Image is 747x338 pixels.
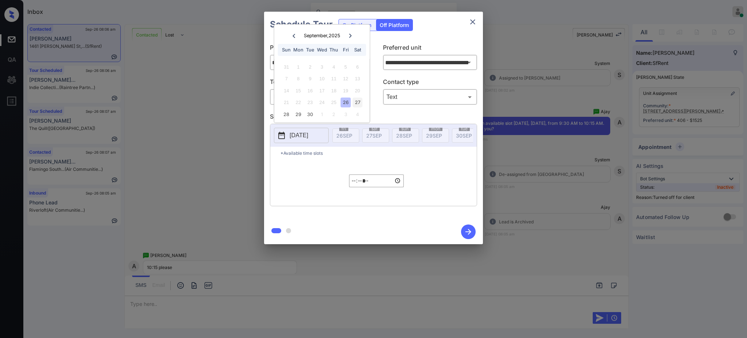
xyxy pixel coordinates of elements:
[304,33,340,38] div: September , 2025
[352,74,362,84] div: Not available Saturday, September 13th, 2025
[293,74,303,84] div: Not available Monday, September 8th, 2025
[293,45,303,55] div: Mon
[270,43,364,55] p: Preferred community
[341,110,351,119] div: Choose Friday, October 3rd, 2025
[464,57,474,68] button: Open
[305,74,315,84] div: Not available Tuesday, September 9th, 2025
[465,15,480,29] button: close
[293,62,303,72] div: Not available Monday, September 1st, 2025
[282,86,291,96] div: Not available Sunday, September 14th, 2025
[339,19,375,31] div: On Platform
[349,160,404,202] div: off-platform-time-select
[282,62,291,72] div: Not available Sunday, August 31st, 2025
[329,62,339,72] div: Not available Thursday, September 4th, 2025
[274,128,329,143] button: [DATE]
[383,77,477,89] p: Contact type
[293,86,303,96] div: Not available Monday, September 15th, 2025
[341,74,351,84] div: Not available Friday, September 12th, 2025
[305,45,315,55] div: Tue
[305,62,315,72] div: Not available Tuesday, September 2nd, 2025
[341,86,351,96] div: Not available Friday, September 19th, 2025
[352,97,362,107] div: Choose Saturday, September 27th, 2025
[329,74,339,84] div: Not available Thursday, September 11th, 2025
[329,97,339,107] div: Not available Thursday, September 25th, 2025
[329,110,339,119] div: Choose Thursday, October 2nd, 2025
[276,61,367,120] div: month 2025-09
[317,110,327,119] div: Choose Wednesday, October 1st, 2025
[264,12,338,37] h2: Schedule Tour
[352,62,362,72] div: Not available Saturday, September 6th, 2025
[290,131,308,140] p: [DATE]
[317,74,327,84] div: Not available Wednesday, September 10th, 2025
[282,110,291,119] div: Choose Sunday, September 28th, 2025
[341,62,351,72] div: Not available Friday, September 5th, 2025
[385,91,476,103] div: Text
[305,97,315,107] div: Not available Tuesday, September 23rd, 2025
[352,45,362,55] div: Sat
[383,43,477,55] p: Preferred unit
[282,74,291,84] div: Not available Sunday, September 7th, 2025
[282,45,291,55] div: Sun
[293,97,303,107] div: Not available Monday, September 22nd, 2025
[317,97,327,107] div: Not available Wednesday, September 24th, 2025
[341,45,351,55] div: Fri
[272,91,363,103] div: In Person
[270,77,364,89] p: Tour type
[317,86,327,96] div: Not available Wednesday, September 17th, 2025
[329,45,339,55] div: Thu
[317,62,327,72] div: Not available Wednesday, September 3rd, 2025
[305,86,315,96] div: Not available Tuesday, September 16th, 2025
[293,110,303,119] div: Choose Monday, September 29th, 2025
[270,112,477,124] p: Select slot
[352,110,362,119] div: Choose Saturday, October 4th, 2025
[329,86,339,96] div: Not available Thursday, September 18th, 2025
[376,19,413,31] div: Off Platform
[341,97,351,107] div: Choose Friday, September 26th, 2025
[305,110,315,119] div: Choose Tuesday, September 30th, 2025
[282,97,291,107] div: Not available Sunday, September 21st, 2025
[352,86,362,96] div: Not available Saturday, September 20th, 2025
[280,147,477,160] p: *Available time slots
[317,45,327,55] div: Wed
